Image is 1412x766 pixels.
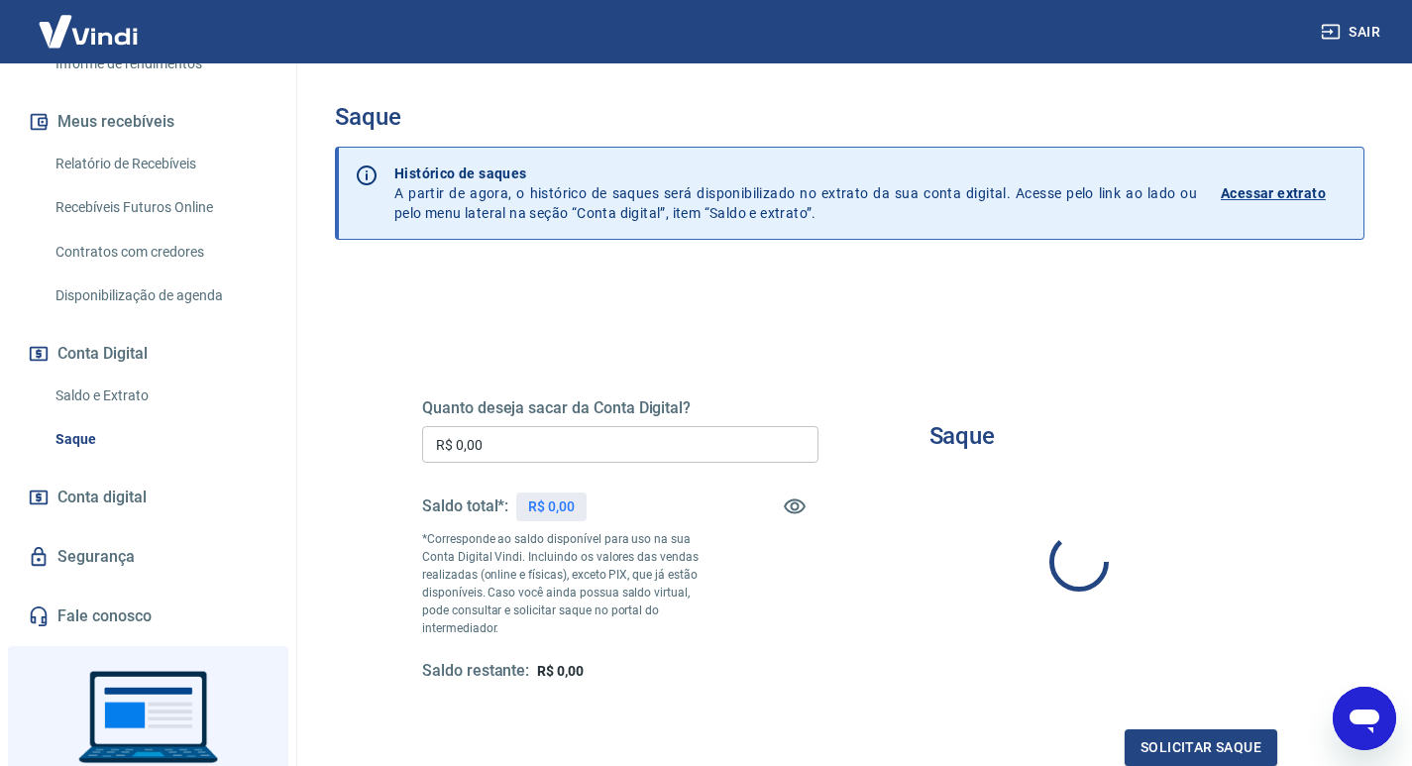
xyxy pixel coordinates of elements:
[48,376,272,416] a: Saldo e Extrato
[422,661,529,682] h5: Saldo restante:
[422,496,508,516] h5: Saldo total*:
[24,595,272,638] a: Fale conosco
[394,164,1197,183] p: Histórico de saques
[24,476,272,519] a: Conta digital
[1317,14,1388,51] button: Sair
[48,232,272,273] a: Contratos com credores
[422,530,719,637] p: *Corresponde ao saldo disponível para uso na sua Conta Digital Vindi. Incluindo os valores das ve...
[24,1,153,61] img: Vindi
[394,164,1197,223] p: A partir de agora, o histórico de saques será disponibilizado no extrato da sua conta digital. Ac...
[48,419,272,460] a: Saque
[24,100,272,144] button: Meus recebíveis
[48,144,272,184] a: Relatório de Recebíveis
[1221,164,1348,223] a: Acessar extrato
[537,663,584,679] span: R$ 0,00
[335,103,1364,131] h3: Saque
[24,535,272,579] a: Segurança
[1125,729,1277,766] button: Solicitar saque
[1221,183,1326,203] p: Acessar extrato
[1333,687,1396,750] iframe: Botão para abrir a janela de mensagens, conversa em andamento
[929,422,996,450] h3: Saque
[57,484,147,511] span: Conta digital
[528,496,575,517] p: R$ 0,00
[48,275,272,316] a: Disponibilização de agenda
[48,44,272,84] a: Informe de rendimentos
[422,398,818,418] h5: Quanto deseja sacar da Conta Digital?
[48,187,272,228] a: Recebíveis Futuros Online
[24,332,272,376] button: Conta Digital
